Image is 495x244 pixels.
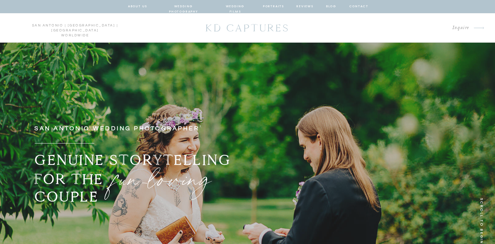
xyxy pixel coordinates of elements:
[349,4,368,10] a: contact
[34,151,231,188] b: GENUINE STORYTELLING FOR THE
[325,4,337,10] a: blog
[34,188,99,205] b: COUPLE
[128,4,147,10] a: about us
[296,4,314,10] a: reviews
[263,4,284,10] a: portraits
[112,159,262,192] p: fun-loving
[220,4,251,10] a: wedding films
[9,23,141,33] p: san antonio | [GEOGRAPHIC_DATA] | [GEOGRAPHIC_DATA] worldwide
[202,19,293,37] a: KD CAPTURES
[398,23,470,32] a: Inquire
[34,125,199,132] b: san antonio wedding photographer
[159,4,208,10] a: wedding photography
